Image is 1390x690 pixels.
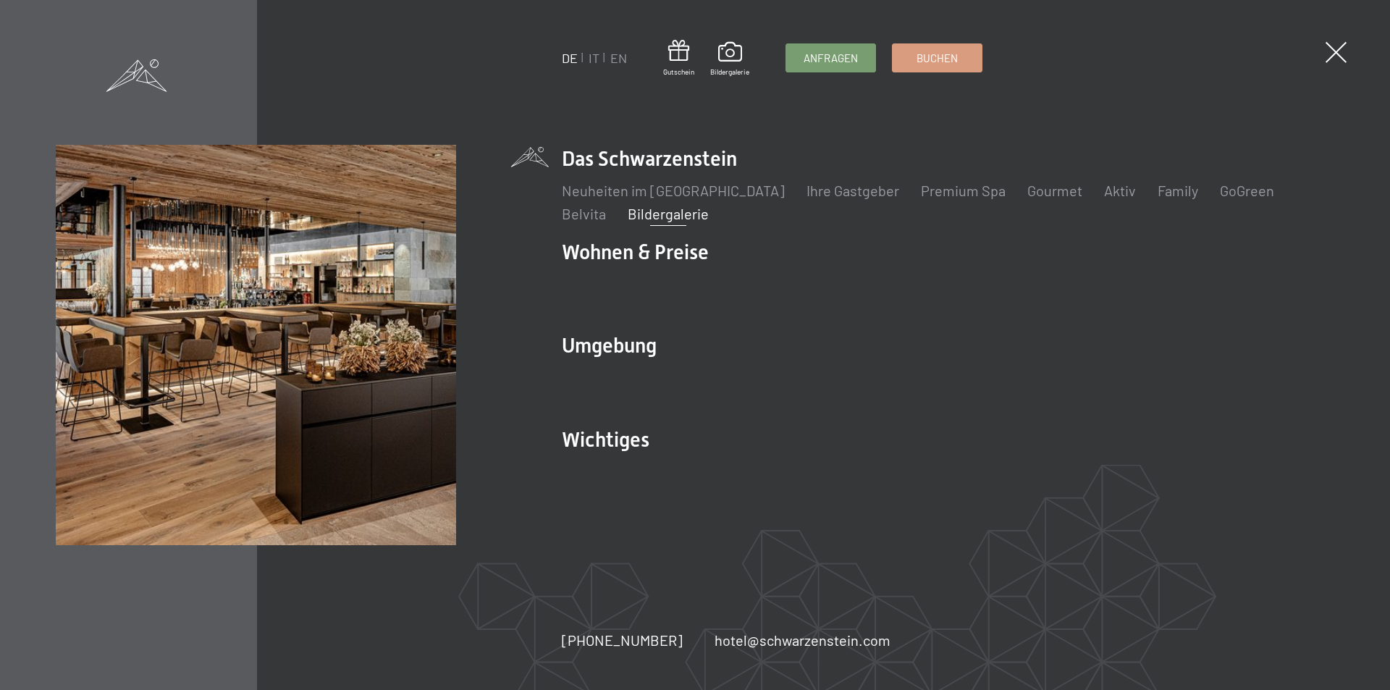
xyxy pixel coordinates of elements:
a: EN [610,50,627,66]
a: IT [589,50,599,66]
a: GoGreen [1220,182,1274,199]
span: Anfragen [804,51,858,66]
a: Bildergalerie [628,205,709,222]
span: Buchen [917,51,958,66]
a: Ihre Gastgeber [806,182,899,199]
a: Buchen [893,44,982,72]
a: Neuheiten im [GEOGRAPHIC_DATA] [562,182,785,199]
span: Bildergalerie [710,67,749,77]
a: Gutschein [663,40,694,77]
span: Gutschein [663,67,694,77]
a: Anfragen [786,44,875,72]
a: Gourmet [1027,182,1082,199]
a: Bildergalerie [710,42,749,77]
a: DE [562,50,578,66]
span: [PHONE_NUMBER] [562,631,683,649]
a: Family [1158,182,1198,199]
a: Aktiv [1104,182,1136,199]
a: [PHONE_NUMBER] [562,630,683,650]
a: Premium Spa [921,182,1006,199]
a: hotel@schwarzenstein.com [715,630,890,650]
a: Belvita [562,205,606,222]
